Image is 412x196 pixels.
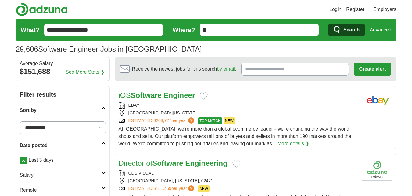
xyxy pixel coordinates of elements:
[16,168,109,183] a: Salary
[362,90,392,113] img: eBay logo
[20,107,101,114] h2: Sort by
[20,142,101,149] h2: Date posted
[119,126,351,146] span: At [GEOGRAPHIC_DATA], we're more than a global ecommerce leader - we're changing the way the worl...
[164,91,195,99] strong: Engineer
[119,91,195,99] a: iOSSoftware Engineer
[128,185,196,192] a: ESTIMATED:$161,459per year?
[20,61,106,66] div: Average Salary
[198,185,210,192] span: NEW
[20,66,106,77] div: $151,688
[21,25,39,35] label: What?
[152,159,183,167] strong: Software
[16,44,38,55] span: 29,606
[16,138,109,153] a: Date posted
[185,159,227,167] strong: Engineering
[373,6,396,13] a: Employers
[354,63,391,76] button: Create alert
[119,110,357,116] div: [GEOGRAPHIC_DATA][US_STATE]
[119,178,357,184] div: [GEOGRAPHIC_DATA], [US_STATE], 02471
[200,92,208,100] button: Add to favorite jobs
[119,170,357,176] div: CDS VISUAL
[217,66,235,72] a: by email
[20,172,101,179] h2: Salary
[132,65,236,73] span: Receive the newest jobs for this search :
[16,45,202,53] h1: Software Engineer Jobs in [GEOGRAPHIC_DATA]
[370,24,391,36] a: Advanced
[224,117,235,124] span: NEW
[188,117,194,124] span: ?
[173,25,195,35] label: Where?
[131,91,162,99] strong: Software
[329,6,341,13] a: Login
[16,2,68,16] img: Adzuna logo
[16,86,109,103] h2: Filter results
[128,103,139,108] a: EBAY
[153,118,171,123] span: $208,727
[20,157,27,164] a: X
[66,68,105,76] a: See More Stats ❯
[362,158,392,181] img: Company logo
[128,117,196,124] a: ESTIMATED:$208,727per year?
[16,103,109,118] a: Sort by
[20,157,106,164] p: Last 3 days
[346,6,364,13] a: Register
[343,24,360,36] span: Search
[153,186,171,191] span: $161,459
[198,117,222,124] span: TOP MATCH
[20,187,101,194] h2: Remote
[328,24,365,36] button: Search
[119,159,227,167] a: Director ofSoftware Engineering
[232,160,240,168] button: Add to favorite jobs
[188,185,194,191] span: ?
[278,140,310,147] a: More details ❯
